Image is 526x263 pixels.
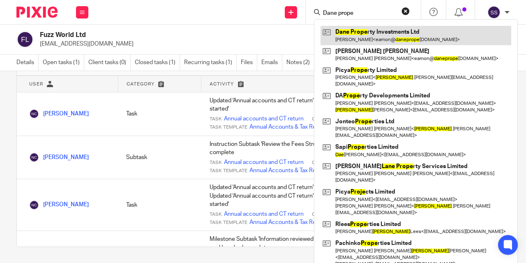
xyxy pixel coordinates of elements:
[224,210,304,218] a: Annual accounts and CT return
[312,159,328,166] span: Client
[261,55,282,71] a: Emails
[201,92,426,136] td: Updated 'Annual accounts and CT return' job status from 'In progress' to 'Not started'
[29,202,89,208] a: [PERSON_NAME]
[312,211,328,218] span: Client
[210,219,247,226] span: Task Template
[118,179,201,231] td: Task
[201,136,426,179] td: Instruction Subtask 'Review the Fees Structure for the Current Period' marked complete
[224,158,304,166] a: Annual accounts and CT return
[29,109,39,119] img: Nikhil Chaudhary
[312,116,328,122] span: Client
[29,152,39,162] img: Nikhil Chaudhary
[201,179,426,231] td: Updated 'Annual accounts and CT return' state from overdue to open and Updated 'Annual accounts a...
[40,31,326,39] h2: Fuzz World Ltd
[249,123,327,131] a: Annual Accounts & Tax Return
[487,6,501,19] img: svg%3E
[16,7,58,18] img: Pixie
[224,115,304,123] a: Annual accounts and CT return
[127,82,155,86] span: Category
[210,124,247,131] span: Task Template
[29,82,43,86] span: User
[210,159,222,166] span: Task
[29,111,89,117] a: [PERSON_NAME]
[210,82,234,86] span: Activity
[29,155,89,160] a: [PERSON_NAME]
[322,10,396,17] input: Search
[210,116,222,122] span: Task
[88,55,131,71] a: Client tasks (0)
[249,218,327,226] a: Annual Accounts & Tax Return
[16,55,39,71] a: Details
[118,136,201,179] td: Subtask
[210,211,222,218] span: Task
[286,55,314,71] a: Notes (2)
[241,55,257,71] a: Files
[16,31,34,48] img: svg%3E
[118,92,201,136] td: Task
[184,55,237,71] a: Recurring tasks (1)
[29,200,39,210] img: Nikhil Chaudhary
[40,40,398,48] p: [EMAIL_ADDRESS][DOMAIN_NAME]
[135,55,180,71] a: Closed tasks (1)
[249,166,327,175] a: Annual Accounts & Tax Return
[210,168,247,174] span: Task Template
[401,7,410,15] button: Clear
[43,55,84,71] a: Open tasks (1)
